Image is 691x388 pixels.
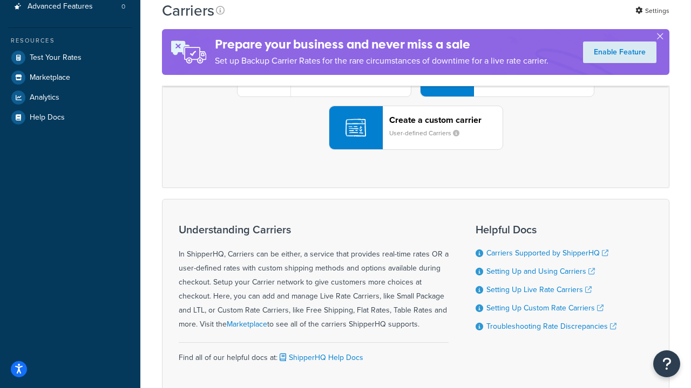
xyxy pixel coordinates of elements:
a: Marketplace [8,68,132,87]
div: In ShipperHQ, Carriers can be either, a service that provides real-time rates OR a user-defined r... [179,224,449,331]
a: Enable Feature [583,41,656,63]
span: Advanced Features [28,2,93,11]
img: icon-carrier-custom-c93b8a24.svg [345,117,366,138]
a: Marketplace [227,318,267,330]
a: Analytics [8,88,132,107]
h3: Helpful Docs [476,224,617,235]
div: Find all of our helpful docs at: [179,342,449,365]
a: ShipperHQ Help Docs [277,352,363,363]
header: Create a custom carrier [389,115,503,125]
a: Test Your Rates [8,48,132,67]
a: Help Docs [8,108,132,127]
img: ad-rules-rateshop-fe6ec290ccb7230408bd80ed9643f0289d75e0ffd9eb532fc0e269fcd187b520.png [162,29,215,75]
a: Setting Up Custom Rate Carriers [486,302,604,314]
p: Set up Backup Carrier Rates for the rare circumstances of downtime for a live rate carrier. [215,53,548,68]
h3: Understanding Carriers [179,224,449,235]
a: Setting Up and Using Carriers [486,266,595,277]
span: Analytics [30,93,59,102]
span: Help Docs [30,113,65,122]
small: User-defined Carriers [389,128,468,138]
h4: Prepare your business and never miss a sale [215,36,548,53]
button: Open Resource Center [653,350,680,377]
a: Troubleshooting Rate Discrepancies [486,321,617,332]
a: Setting Up Live Rate Carriers [486,284,592,295]
button: Create a custom carrierUser-defined Carriers [329,106,503,150]
span: Marketplace [30,73,70,82]
div: Resources [8,36,132,45]
a: Settings [635,3,669,18]
span: Test Your Rates [30,53,82,63]
span: 0 [121,2,125,11]
a: Carriers Supported by ShipperHQ [486,247,608,259]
